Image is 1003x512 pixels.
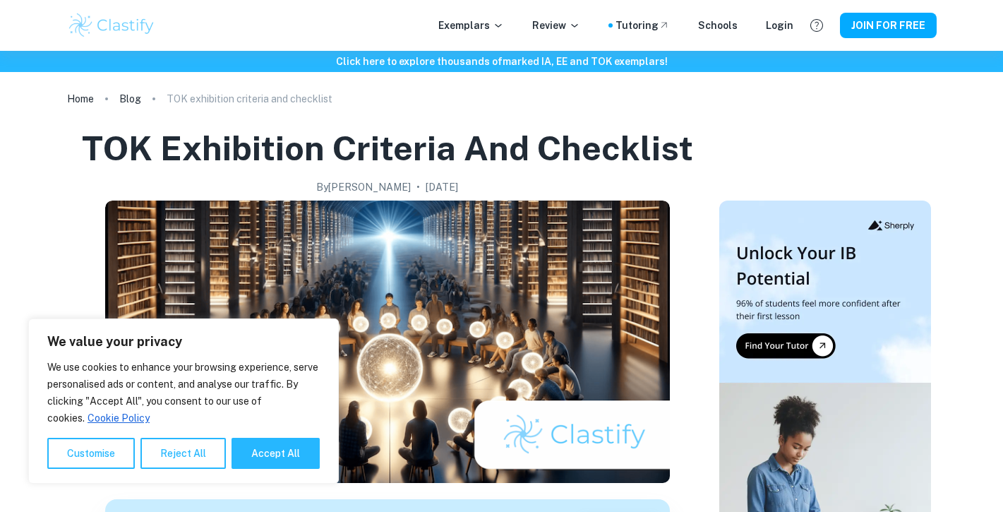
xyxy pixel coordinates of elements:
[82,126,693,171] h1: TOK exhibition criteria and checklist
[438,18,504,33] p: Exemplars
[615,18,670,33] a: Tutoring
[140,438,226,469] button: Reject All
[47,333,320,350] p: We value your privacy
[698,18,738,33] a: Schools
[67,89,94,109] a: Home
[416,179,420,195] p: •
[840,13,937,38] button: JOIN FOR FREE
[766,18,793,33] a: Login
[532,18,580,33] p: Review
[316,179,411,195] h2: By [PERSON_NAME]
[47,359,320,427] p: We use cookies to enhance your browsing experience, serve personalised ads or content, and analys...
[426,179,458,195] h2: [DATE]
[805,13,829,37] button: Help and Feedback
[105,201,670,483] img: TOK exhibition criteria and checklist cover image
[167,91,332,107] p: TOK exhibition criteria and checklist
[3,54,1000,69] h6: Click here to explore thousands of marked IA, EE and TOK exemplars !
[232,438,320,469] button: Accept All
[67,11,157,40] img: Clastify logo
[87,412,150,424] a: Cookie Policy
[28,318,339,484] div: We value your privacy
[119,89,141,109] a: Blog
[47,438,135,469] button: Customise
